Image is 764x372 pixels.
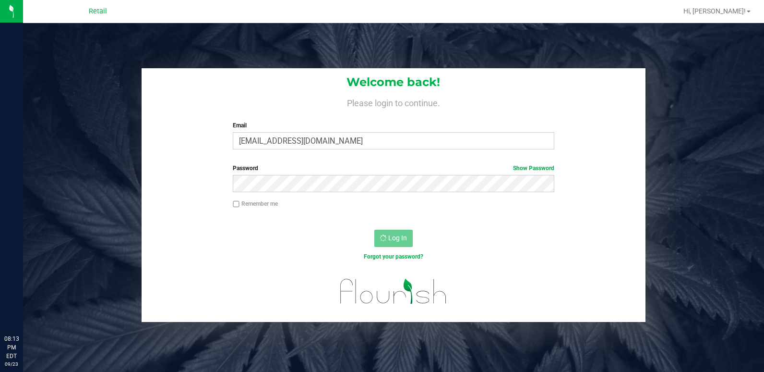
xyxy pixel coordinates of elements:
img: flourish_logo.svg [331,271,456,311]
h4: Please login to continue. [142,96,645,108]
span: Retail [89,7,107,15]
p: 09/23 [4,360,19,368]
p: 08:13 PM EDT [4,335,19,360]
span: Hi, [PERSON_NAME]! [683,7,746,15]
span: Password [233,165,258,172]
input: Remember me [233,201,239,208]
label: Email [233,121,554,130]
a: Show Password [513,165,554,172]
label: Remember me [233,199,278,208]
span: Log In [388,234,407,242]
a: Forgot your password? [364,253,423,260]
h1: Welcome back! [142,76,645,88]
button: Log In [374,230,413,247]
